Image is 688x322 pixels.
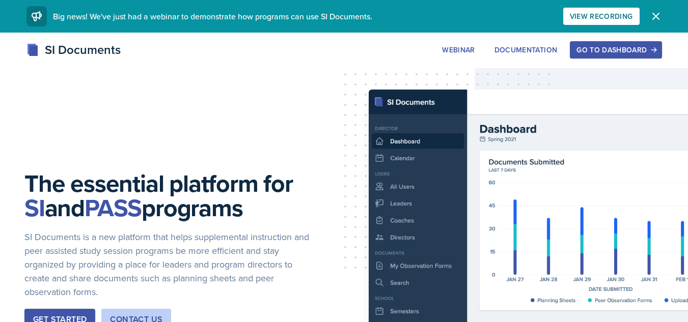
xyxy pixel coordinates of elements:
[53,11,372,22] span: Big news! We've just had a webinar to demonstrate how programs can use SI Documents.
[570,41,662,58] button: Go to Dashboard
[442,46,475,54] div: Webinar
[570,12,633,20] div: View Recording
[563,8,640,25] button: View Recording
[435,41,481,58] button: Webinar
[26,41,121,59] div: SI Documents
[576,46,655,54] div: Go to Dashboard
[494,46,558,54] div: Documentation
[488,41,564,58] button: Documentation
